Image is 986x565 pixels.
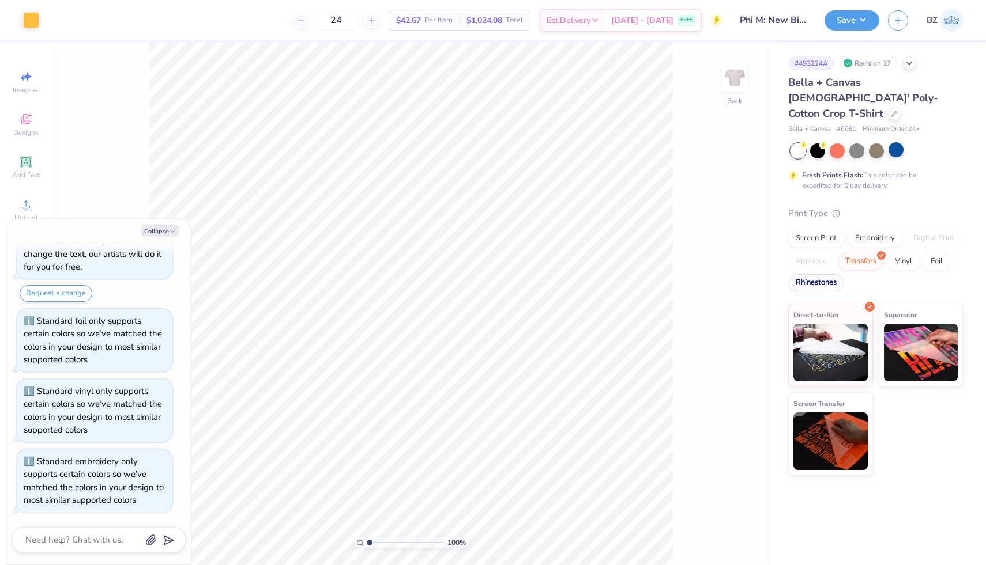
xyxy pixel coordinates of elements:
div: This color can be expedited for 5 day delivery. [802,170,944,191]
div: Foil [923,253,950,270]
input: – – [314,10,359,31]
span: Image AI [13,85,40,94]
img: Screen Transfer [793,412,868,470]
span: Bella + Canvas [788,124,831,134]
div: Digital Print [906,230,962,247]
div: Applique [788,253,834,270]
div: Embroidery [848,230,902,247]
span: # 6681 [837,124,857,134]
img: Direct-to-film [793,324,868,381]
img: Back [723,67,746,90]
span: Total [506,14,523,26]
strong: Fresh Prints Flash: [802,170,863,180]
div: Transfers [838,253,884,270]
span: FREE [680,16,693,24]
img: Bella Zollo [940,9,963,32]
span: Add Text [12,170,40,180]
span: $1,024.08 [466,14,502,26]
button: Collapse [141,225,179,237]
span: Upload [14,213,37,222]
img: Supacolor [884,324,958,381]
div: Back [727,96,742,106]
span: Direct-to-film [793,309,839,321]
input: Untitled Design [731,9,816,32]
span: 100 % [447,537,466,548]
button: Save [825,10,879,31]
span: BZ [927,14,938,27]
div: Vinyl [887,253,920,270]
span: $42.67 [396,14,421,26]
div: Rhinestones [788,274,844,291]
div: Screen Print [788,230,844,247]
span: Supacolor [884,309,917,321]
div: Standard foil only supports certain colors so we’ve matched the colors in your design to most sim... [24,315,162,366]
span: Per Item [424,14,453,26]
span: Est. Delivery [547,14,590,26]
div: Standard embroidery only supports certain colors so we’ve matched the colors in your design to mo... [24,456,164,506]
div: Print Type [788,207,963,220]
div: Revision 17 [840,56,897,70]
span: Designs [13,128,39,137]
span: [DATE] - [DATE] [611,14,673,26]
span: Minimum Order: 24 + [863,124,920,134]
a: BZ [927,9,963,32]
span: Screen Transfer [793,397,845,409]
span: Bella + Canvas [DEMOGRAPHIC_DATA]' Poly-Cotton Crop T-Shirt [788,75,938,120]
div: Standard vinyl only supports certain colors so we’ve matched the colors in your design to most si... [24,385,162,436]
button: Request a change [20,285,92,302]
div: # 493224A [788,56,834,70]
